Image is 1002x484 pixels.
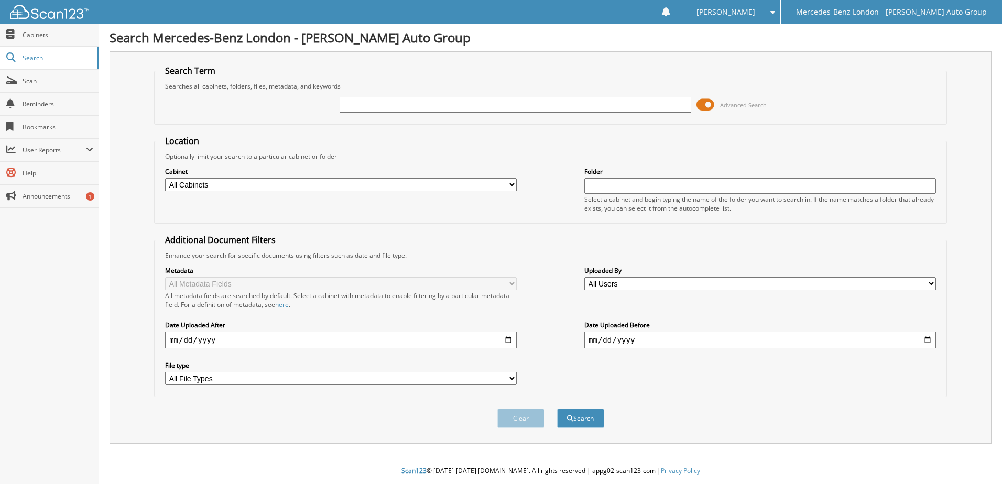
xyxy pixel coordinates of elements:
[110,29,992,46] h1: Search Mercedes-Benz London - [PERSON_NAME] Auto Group
[696,9,755,15] span: [PERSON_NAME]
[23,192,93,201] span: Announcements
[23,76,93,85] span: Scan
[23,146,86,155] span: User Reports
[165,332,517,348] input: start
[275,300,289,309] a: here
[23,53,92,62] span: Search
[165,361,517,370] label: File type
[160,152,941,161] div: Optionally limit your search to a particular cabinet or folder
[23,100,93,108] span: Reminders
[661,466,700,475] a: Privacy Policy
[10,5,89,19] img: scan123-logo-white.svg
[23,30,93,39] span: Cabinets
[160,135,204,147] legend: Location
[23,123,93,131] span: Bookmarks
[86,192,94,201] div: 1
[584,167,936,176] label: Folder
[160,82,941,91] div: Searches all cabinets, folders, files, metadata, and keywords
[165,321,517,329] label: Date Uploaded After
[165,266,517,275] label: Metadata
[165,167,517,176] label: Cabinet
[160,251,941,260] div: Enhance your search for specific documents using filters such as date and file type.
[584,332,936,348] input: end
[584,321,936,329] label: Date Uploaded Before
[165,291,517,309] div: All metadata fields are searched by default. Select a cabinet with metadata to enable filtering b...
[497,409,544,428] button: Clear
[720,101,767,109] span: Advanced Search
[401,466,427,475] span: Scan123
[557,409,604,428] button: Search
[160,65,221,76] legend: Search Term
[23,169,93,178] span: Help
[584,195,936,213] div: Select a cabinet and begin typing the name of the folder you want to search in. If the name match...
[99,458,1002,484] div: © [DATE]-[DATE] [DOMAIN_NAME]. All rights reserved | appg02-scan123-com |
[584,266,936,275] label: Uploaded By
[160,234,281,246] legend: Additional Document Filters
[796,9,987,15] span: Mercedes-Benz London - [PERSON_NAME] Auto Group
